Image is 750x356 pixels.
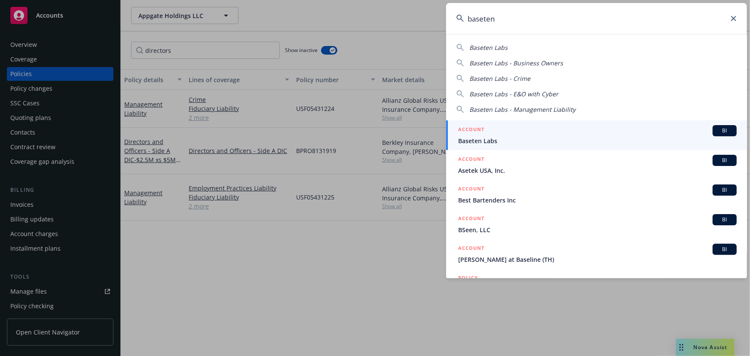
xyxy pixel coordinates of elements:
[446,150,747,180] a: ACCOUNTBIAsetek USA, Inc.
[458,255,737,264] span: [PERSON_NAME] at Baseline (TH)
[458,225,737,234] span: BSeen, LLC
[458,196,737,205] span: Best Bartenders Inc
[446,269,747,306] a: POLICY
[458,125,484,135] h5: ACCOUNT
[716,246,733,253] span: BI
[458,184,484,195] h5: ACCOUNT
[446,209,747,239] a: ACCOUNTBIBSeen, LLC
[458,244,484,254] h5: ACCOUNT
[446,120,747,150] a: ACCOUNTBIBaseten Labs
[716,186,733,194] span: BI
[469,43,508,52] span: Baseten Labs
[469,74,530,83] span: Baseten Labs - Crime
[716,157,733,164] span: BI
[716,216,733,224] span: BI
[458,155,484,165] h5: ACCOUNT
[458,166,737,175] span: Asetek USA, Inc.
[458,136,737,145] span: Baseten Labs
[446,239,747,269] a: ACCOUNTBI[PERSON_NAME] at Baseline (TH)
[446,3,747,34] input: Search...
[458,273,478,282] h5: POLICY
[469,105,576,114] span: Baseten Labs - Management Liability
[446,180,747,209] a: ACCOUNTBIBest Bartenders Inc
[469,90,558,98] span: Baseten Labs - E&O with Cyber
[716,127,733,135] span: BI
[458,214,484,224] h5: ACCOUNT
[469,59,563,67] span: Baseten Labs - Business Owners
